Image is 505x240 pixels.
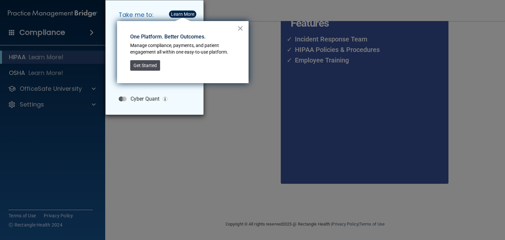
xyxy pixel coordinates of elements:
p: Cyber Quant [131,96,159,102]
button: Close [237,23,244,34]
button: Get Started [130,60,160,71]
p: One Platform. Better Outcomes. [130,33,237,40]
h5: Take me to: [113,6,198,24]
p: Manage compliance, payments, and patient engagement all within one easy-to-use platform. [130,42,237,55]
div: Learn More [171,12,194,16]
